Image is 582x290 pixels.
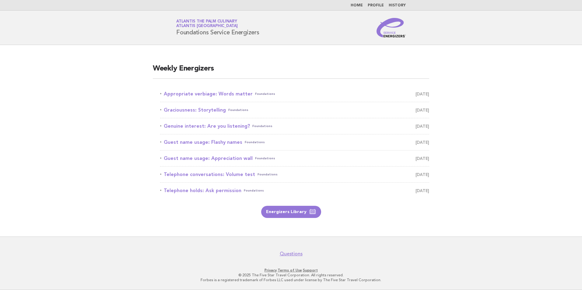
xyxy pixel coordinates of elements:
[153,64,429,79] h2: Weekly Energizers
[160,170,429,179] a: Telephone conversations: Volume testFoundations [DATE]
[368,4,384,7] a: Profile
[252,122,272,130] span: Foundations
[105,278,477,282] p: Forbes is a registered trademark of Forbes LLC used under license by The Five Star Travel Corpora...
[415,106,429,114] span: [DATE]
[105,273,477,278] p: © 2025 The Five Star Travel Corporation. All rights reserved.
[389,4,406,7] a: History
[415,170,429,179] span: [DATE]
[160,122,429,130] a: Genuine interest: Are you listening?Foundations [DATE]
[176,20,259,36] h1: Foundations Service Energizers
[415,154,429,163] span: [DATE]
[176,24,238,28] span: Atlantis [GEOGRAPHIC_DATA]
[415,122,429,130] span: [DATE]
[303,268,318,272] a: Support
[160,90,429,98] a: Appropriate verbiage: Words matterFoundations [DATE]
[160,106,429,114] a: Graciousness: StorytellingFoundations [DATE]
[255,90,275,98] span: Foundations
[377,18,406,37] img: Service Energizers
[160,138,429,147] a: Guest name usage: Flashy namesFoundations [DATE]
[265,268,277,272] a: Privacy
[278,268,302,272] a: Terms of Use
[105,268,477,273] p: · ·
[351,4,363,7] a: Home
[160,154,429,163] a: Guest name usage: Appreciation wallFoundations [DATE]
[280,251,303,257] a: Questions
[415,138,429,147] span: [DATE]
[258,170,278,179] span: Foundations
[244,186,264,195] span: Foundations
[261,206,321,218] a: Energizers Library
[255,154,275,163] span: Foundations
[245,138,265,147] span: Foundations
[160,186,429,195] a: Telephone holds: Ask permissionFoundations [DATE]
[415,90,429,98] span: [DATE]
[415,186,429,195] span: [DATE]
[176,19,238,28] a: Atlantis The Palm CulinaryAtlantis [GEOGRAPHIC_DATA]
[228,106,248,114] span: Foundations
